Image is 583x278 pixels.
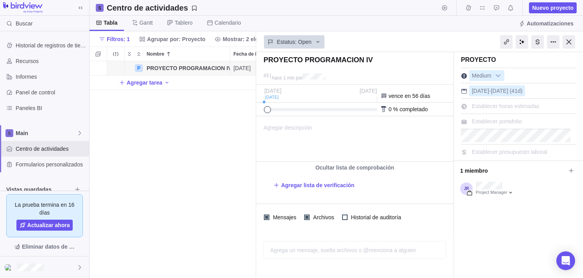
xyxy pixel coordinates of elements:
[469,70,504,81] div: Medium
[144,61,230,75] div: PROYECTO PROGRAMACION IV
[500,35,513,49] div: Copiar enlace
[93,49,104,60] span: Modo de selección
[16,88,86,96] span: Panel de control
[104,19,118,27] span: Tabla
[134,49,144,60] span: Colapsar
[463,6,474,12] a: Registros de tiempo
[3,2,43,13] img: logo
[256,162,454,173] div: Ocultar lista de comprobación
[175,19,193,27] span: Tablero
[389,93,431,99] span: vence en 56 días
[389,106,392,112] span: 0
[510,88,523,94] span: (41d)
[310,212,336,223] span: Archivos
[472,149,547,155] span: Establecer presupuesto laboral
[5,263,14,272] div: Jose Rivera
[273,180,355,191] span: Agregar lista de verificación
[230,47,277,61] div: Fecha de inicio
[531,35,544,49] div: Facturación
[460,164,566,177] span: 1 miembro
[489,88,491,94] span: -
[516,18,577,29] span: Automatizaciones
[476,190,514,196] div: Project Manager
[393,106,428,112] span: % completado
[360,88,377,94] span: [DATE]
[90,61,256,278] div: grid
[22,242,75,251] span: Eliminar datos de muestra
[281,181,355,189] span: Agregar lista de verificación
[516,35,528,49] div: IA
[563,35,575,49] div: Cerrar
[472,118,522,125] span: Establecer portafolio
[472,103,540,109] span: Establecer horas estimadas
[532,4,574,12] span: Nuevo proyecto
[264,88,282,94] span: [DATE]
[257,117,312,161] span: Agregar descripción
[16,104,86,112] span: Paneles BI
[136,34,208,45] span: Agrupar por: Proyecto
[277,38,312,46] span: Estatus: Open
[164,77,170,88] span: Agregar actividad
[135,64,143,72] div: P
[233,50,267,58] span: Fecha de inicio
[269,212,298,223] span: Mensajes
[470,70,494,81] span: Medium
[125,49,134,60] span: Expandir
[104,2,201,13] span: Guarda tu diseño y filtros actuales como una vista
[125,61,230,76] div: Nombre
[144,47,230,61] div: Nombre
[107,61,125,76] div: Indicación de problema
[107,35,130,43] span: Filtros: 1
[16,161,86,168] span: Formularios personalizados
[491,2,502,13] span: Solicitudes de aprobación
[491,88,508,94] span: [DATE]
[463,2,474,13] span: Registros de tiempo
[556,251,575,270] div: Open Intercom Messenger
[16,57,86,65] span: Recursos
[16,220,73,231] a: Actualizar ahora
[16,145,86,153] span: Centro de actividades
[27,221,70,229] span: Actualizar ahora
[215,19,241,27] span: Calendario
[472,88,489,94] span: [DATE]
[6,186,72,193] span: Vistas guardadas
[147,35,205,43] span: Agrupar por: Proyecto
[505,2,516,13] span: Notificaciones
[147,64,230,72] span: PROYECTO PROGRAMACION IV
[212,34,281,45] span: Mostrar: 2 elementos
[16,42,86,49] span: Historial de registros de tiempo
[72,184,83,195] span: Explorar vistas
[272,75,295,81] span: hace 1 min
[127,79,162,87] span: Agregar tarea
[296,75,303,81] span: por
[461,56,496,63] span: Proyecto
[5,264,14,271] img: Show
[222,35,278,43] span: Mostrar: 2 elementos
[96,34,133,45] span: Filtros: 1
[477,2,488,13] span: Mis asignaciones
[107,2,188,13] h2: Centro de actividades
[439,2,450,13] span: Iniciar temporizador
[529,2,577,13] span: Nuevo proyecto
[16,20,33,27] span: Buscar
[147,50,164,58] span: Nombre
[348,212,403,223] span: Historial de auditoría
[6,240,83,253] span: Eliminar datos de muestra
[491,6,502,12] a: Solicitudes de aprobación
[527,20,574,27] span: Automatizaciones
[16,73,86,81] span: Informes
[477,6,488,12] a: Mis asignaciones
[140,19,153,27] span: Gantt
[264,73,269,78] div: #3
[16,129,77,137] span: Main
[13,201,76,217] span: La prueba termina en 16 días
[505,6,516,12] a: Notificaciones
[547,35,560,49] div: Más acciones
[119,77,162,88] span: Agregar tarea
[233,64,251,72] span: [DATE]
[230,61,277,76] div: Fecha de inicio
